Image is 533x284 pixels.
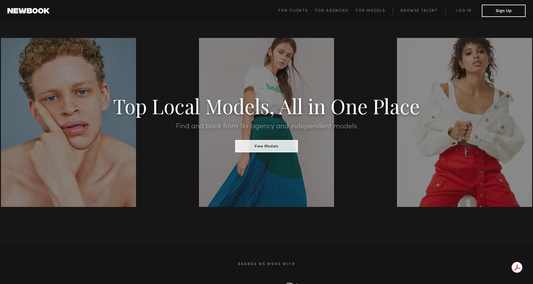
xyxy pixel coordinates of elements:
span: For Models [356,9,385,13]
a: Browse Talent [393,7,445,14]
button: View Models [235,140,298,152]
a: Log in [445,7,482,14]
span: For Clients [279,9,308,13]
h2: Find and book from 1k+ agency and independent models [40,123,493,130]
a: For Models [356,7,393,14]
a: For Clients [279,7,315,14]
h2: Brands We Work With [81,255,452,274]
button: Sign Up [482,5,526,17]
h1: Top Local Models, All in One Place [40,96,493,115]
a: View Models [235,142,298,149]
a: For Agencies [315,7,356,14]
span: For Agencies [315,9,348,13]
